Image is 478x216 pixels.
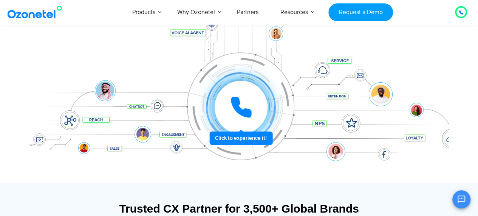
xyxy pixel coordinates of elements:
[328,3,393,21] a: Request a Demo
[452,190,470,208] button: Open chat
[33,202,445,215] div: Trusted CX Partner for 3,500+ Global Brands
